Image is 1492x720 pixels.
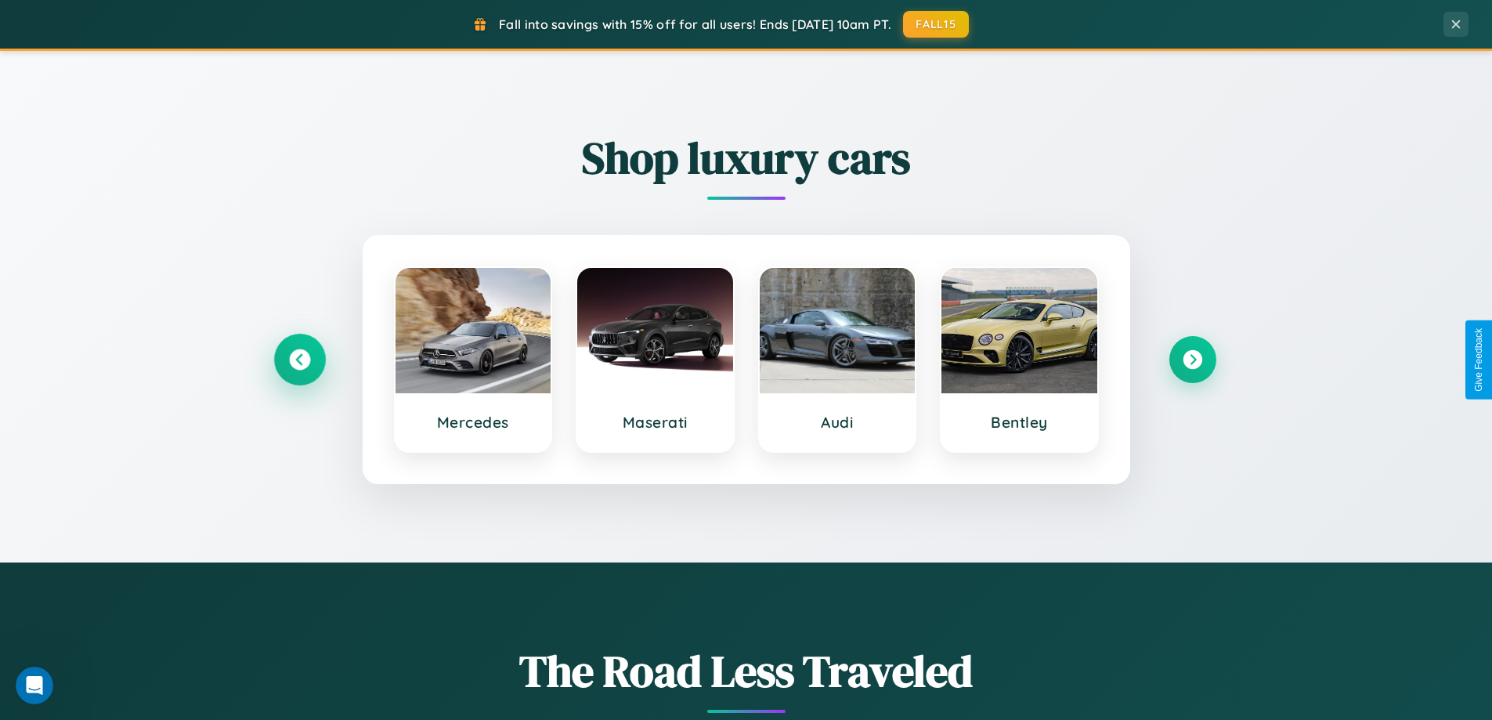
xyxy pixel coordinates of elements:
h3: Audi [775,413,900,432]
h3: Bentley [957,413,1082,432]
h3: Mercedes [411,413,536,432]
span: Fall into savings with 15% off for all users! Ends [DATE] 10am PT. [499,16,891,32]
iframe: Intercom live chat [16,667,53,704]
h3: Maserati [593,413,717,432]
div: Give Feedback [1473,328,1484,392]
h1: The Road Less Traveled [276,641,1216,701]
button: FALL15 [903,11,969,38]
h2: Shop luxury cars [276,128,1216,188]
